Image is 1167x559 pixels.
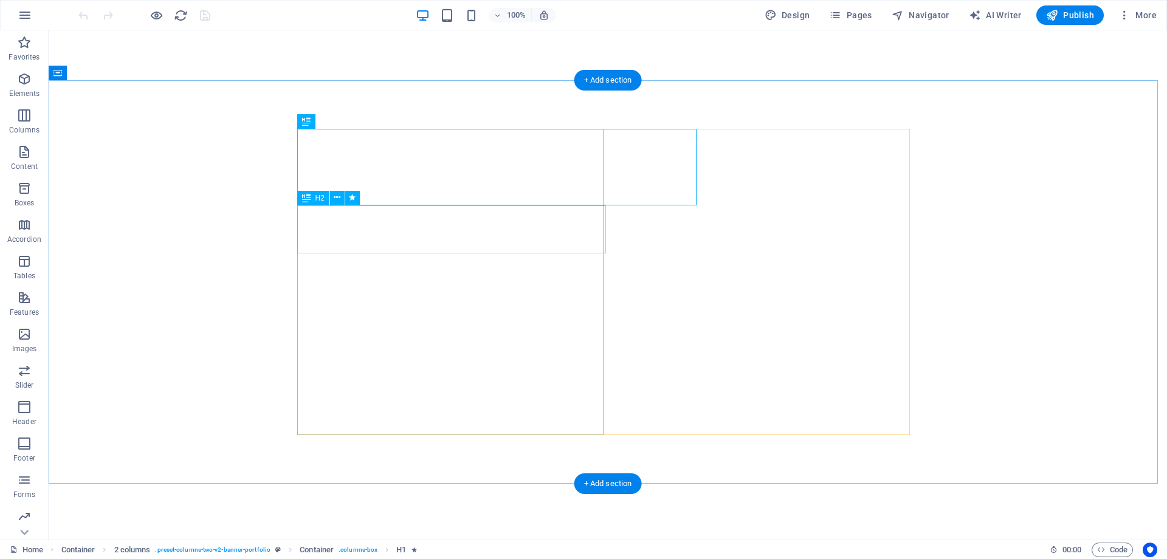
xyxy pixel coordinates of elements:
button: More [1114,5,1162,25]
div: + Add section [574,70,642,91]
p: Columns [9,125,40,135]
p: Content [11,162,38,171]
button: Code [1092,543,1133,557]
button: reload [173,8,188,22]
span: More [1118,9,1157,21]
span: Pages [829,9,872,21]
div: + Add section [574,473,642,494]
i: Element contains an animation [411,546,417,553]
i: This element is a customizable preset [275,546,281,553]
span: 00 00 [1062,543,1081,557]
i: On resize automatically adjust zoom level to fit chosen device. [539,10,549,21]
span: H2 [315,194,325,202]
span: . columns-box [339,543,377,557]
p: Boxes [15,198,35,208]
span: Click to select. Double-click to edit [300,543,334,557]
p: Forms [13,490,35,499]
span: AI Writer [969,9,1022,21]
button: 100% [489,8,532,22]
p: Footer [13,453,35,463]
span: Code [1097,543,1127,557]
button: Usercentrics [1143,543,1157,557]
span: Click to select. Double-click to edit [114,543,151,557]
div: Design (Ctrl+Alt+Y) [760,5,815,25]
h6: 100% [507,8,526,22]
span: Click to select. Double-click to edit [396,543,406,557]
span: Publish [1046,9,1094,21]
span: : [1071,545,1073,554]
h6: Session time [1050,543,1082,557]
nav: breadcrumb [61,543,417,557]
button: Click here to leave preview mode and continue editing [149,8,164,22]
span: Navigator [892,9,949,21]
a: Click to cancel selection. Double-click to open Pages [10,543,43,557]
button: Navigator [887,5,954,25]
p: Accordion [7,235,41,244]
span: Design [765,9,810,21]
button: Pages [824,5,876,25]
span: . preset-columns-two-v2-banner-portfolio [155,543,270,557]
p: Slider [15,380,34,390]
p: Tables [13,271,35,281]
span: Click to select. Double-click to edit [61,543,95,557]
button: AI Writer [964,5,1027,25]
button: Design [760,5,815,25]
i: Reload page [174,9,188,22]
p: Images [12,344,37,354]
p: Favorites [9,52,40,62]
p: Header [12,417,36,427]
p: Features [10,307,39,317]
button: Publish [1036,5,1104,25]
p: Elements [9,89,40,98]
